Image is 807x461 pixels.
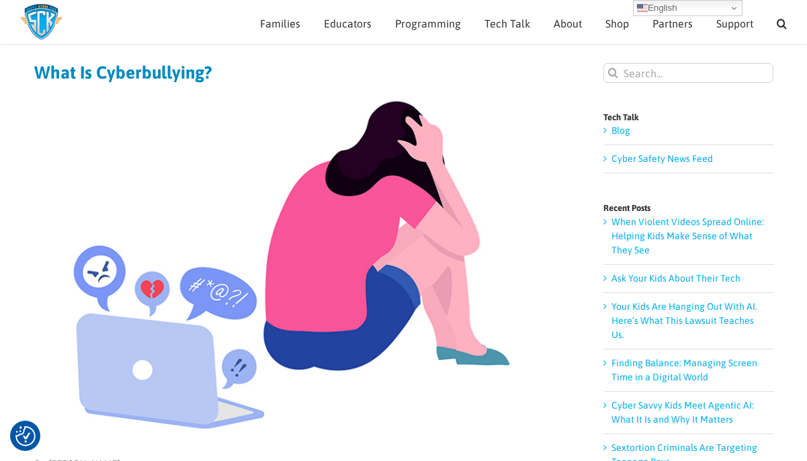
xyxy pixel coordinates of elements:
[15,426,36,446] button: Consent Preferences
[605,18,629,29] span: Shop
[34,63,550,82] h1: What Is Cyberbullying?
[611,216,764,255] a: When Violent Videos Spread Online: Helping Kids Make Sense of What They See
[611,125,630,136] a: Blog
[554,18,582,29] span: About
[611,273,740,284] a: Ask Your Kids About Their Tech
[395,18,461,29] span: Programming
[484,18,530,29] span: Tech Talk
[611,301,757,340] a: Your Kids Are Hanging Out With AI. Here’s What This Lawsuit Teaches Us.
[603,113,773,122] h4: Tech Talk
[611,400,754,425] a: Cyber Savvy Kids Meet Agentic AI: What It Is and Why It Matters
[603,63,623,83] input: Search
[20,3,62,40] img: Savvy Cyber Kids Logo
[611,358,757,382] a: Finding Balance: Managing Screen Time in a Digital World
[611,153,713,164] a: Cyber Safety News Feed
[324,18,372,29] span: Educators
[652,18,693,29] span: Partners
[637,3,648,13] img: en
[260,18,300,29] span: Families
[603,204,773,212] h4: Recent Posts
[15,426,36,446] img: Revisit consent button
[603,63,773,83] input: Search...
[716,18,753,29] span: Support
